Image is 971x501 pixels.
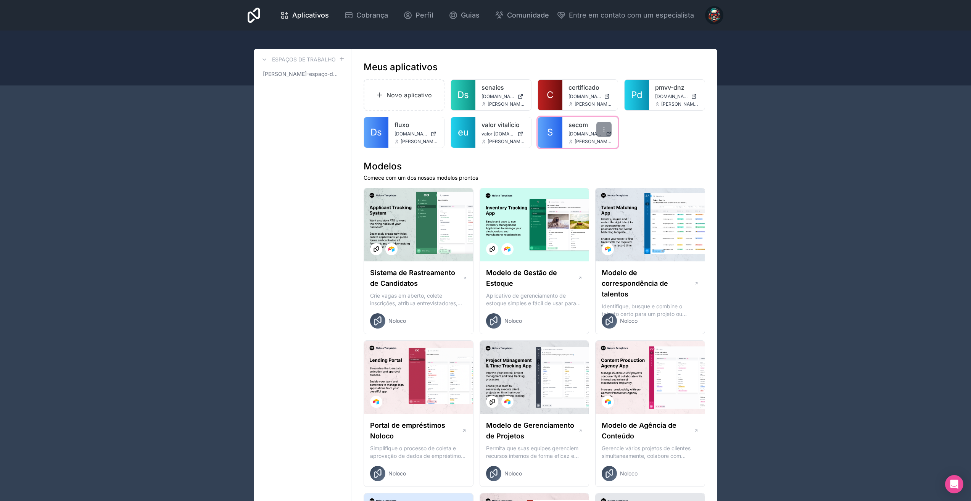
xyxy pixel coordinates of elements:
[338,7,394,24] a: Cobrança
[504,317,522,324] font: Noloco
[370,292,465,329] font: Crie vagas em aberto, colete inscrições, atribua entrevistadores, centralize o feedback dos candi...
[655,93,699,100] a: [DOMAIN_NAME]
[386,91,432,99] font: Novo aplicativo
[481,131,531,137] font: valor [DOMAIN_NAME]
[504,246,510,252] img: Logotipo do Airtable
[538,80,562,110] a: C
[568,84,599,91] font: certificado
[395,120,438,129] a: fluxo
[457,89,469,100] font: Ds
[451,117,475,148] a: eu
[504,399,510,405] img: Logotipo do Airtable
[655,93,692,99] font: [DOMAIN_NAME]
[364,161,402,172] font: Modelos
[568,93,605,99] font: [DOMAIN_NAME]
[602,303,696,332] font: Identifique, busque e combine o talento certo para um projeto ou posição em aberto com nosso mode...
[557,10,694,21] button: Entre em contato com um especialista
[260,67,345,81] a: [PERSON_NAME]-espaço-de-trabalho
[395,131,432,137] font: [DOMAIN_NAME]
[388,246,395,252] img: Logotipo do Airtable
[945,475,963,493] div: Abra o Intercom Messenger
[547,89,554,100] font: C
[486,269,557,287] font: Modelo de Gestão de Estoque
[370,269,455,287] font: Sistema de Rastreamento de Candidatos
[602,421,676,440] font: Modelo de Agência de Conteúdo
[575,139,689,144] font: [PERSON_NAME][EMAIL_ADDRESS][DOMAIN_NAME]
[260,55,336,64] a: Espaços de trabalho
[568,83,612,92] a: certificado
[364,174,478,181] font: Comece com um dos nossos modelos prontos
[504,470,522,477] font: Noloco
[397,7,440,24] a: Perfil
[395,131,438,137] a: [DOMAIN_NAME]
[655,84,684,91] font: pmvv-dnz
[481,131,525,137] a: valor [DOMAIN_NAME]
[568,131,612,137] a: [DOMAIN_NAME]
[388,470,406,477] font: Noloco
[388,317,406,324] font: Noloco
[451,80,475,110] a: Ds
[575,101,689,107] font: [PERSON_NAME][EMAIL_ADDRESS][DOMAIN_NAME]
[568,120,612,129] a: secom
[461,11,480,19] font: Guias
[370,127,382,138] font: Ds
[655,83,699,92] a: pmvv-dnz
[443,7,486,24] a: Guias
[569,11,694,19] font: Entre em contato com um especialista
[292,11,329,19] font: Aplicativos
[373,399,379,405] img: Logotipo do Airtable
[486,421,574,440] font: Modelo de Gerenciamento de Projetos
[481,83,525,92] a: senaies
[395,121,409,129] font: fluxo
[481,84,504,91] font: senaies
[401,139,515,144] font: [PERSON_NAME][EMAIL_ADDRESS][DOMAIN_NAME]
[568,131,605,137] font: [DOMAIN_NAME]
[488,101,602,107] font: [PERSON_NAME][EMAIL_ADDRESS][DOMAIN_NAME]
[370,445,465,474] font: Simplifique o processo de coleta e aprovação de dados de empréstimos com nosso modelo de Portal d...
[568,121,588,129] font: secom
[481,93,525,100] a: [DOMAIN_NAME]
[488,139,602,144] font: [PERSON_NAME][EMAIL_ADDRESS][DOMAIN_NAME]
[364,61,438,72] font: Meus aplicativos
[620,317,638,324] font: Noloco
[489,7,555,24] a: Comunidade
[547,127,553,138] font: S
[602,269,668,298] font: Modelo de correspondência de talentos
[364,79,444,111] a: Novo aplicativo
[631,89,643,100] font: Pd
[458,127,469,138] font: eu
[274,7,335,24] a: Aplicativos
[364,117,388,148] a: Ds
[486,445,579,474] font: Permita que suas equipes gerenciem recursos internos de forma eficaz e executem projetos de clien...
[263,71,359,77] font: [PERSON_NAME]-espaço-de-trabalho
[370,421,445,440] font: Portal de empréstimos Noloco
[481,121,520,129] font: valor vitalício
[481,120,525,129] a: valor vitalício
[568,93,612,100] a: [DOMAIN_NAME]
[620,470,638,477] font: Noloco
[415,11,433,19] font: Perfil
[605,399,611,405] img: Logotipo do Airtable
[507,11,549,19] font: Comunidade
[481,93,519,99] font: [DOMAIN_NAME]
[272,56,336,63] font: Espaços de trabalho
[486,292,581,322] font: Aplicativo de gerenciamento de estoque simples e fácil de usar para gerenciar seu estoque, pedido...
[356,11,388,19] font: Cobrança
[625,80,649,110] a: Pd
[538,117,562,148] a: S
[605,246,611,252] img: Logotipo do Airtable
[661,101,776,107] font: [PERSON_NAME][EMAIL_ADDRESS][DOMAIN_NAME]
